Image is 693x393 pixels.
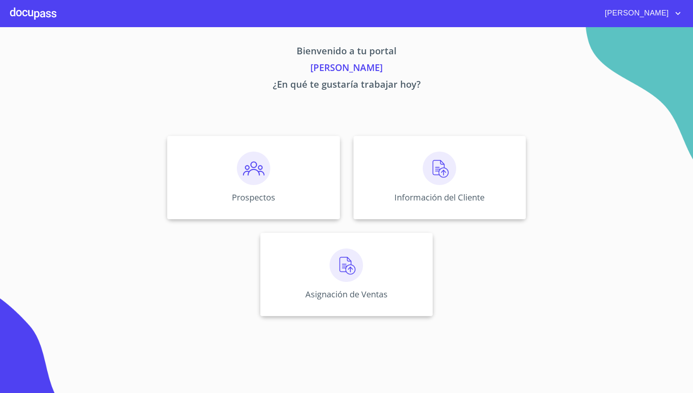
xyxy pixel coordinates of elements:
img: carga.png [330,248,363,282]
p: Prospectos [232,192,275,203]
p: Información del Cliente [394,192,485,203]
span: [PERSON_NAME] [599,7,673,20]
img: carga.png [423,152,456,185]
p: ¿En qué te gustaría trabajar hoy? [89,77,604,94]
img: prospectos.png [237,152,270,185]
p: Asignación de Ventas [305,289,388,300]
button: account of current user [599,7,683,20]
p: Bienvenido a tu portal [89,44,604,61]
p: [PERSON_NAME] [89,61,604,77]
